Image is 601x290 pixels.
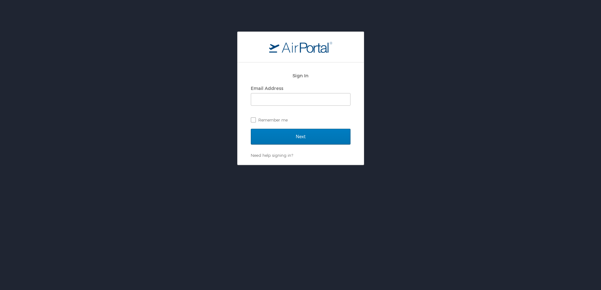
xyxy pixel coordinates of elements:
a: Need help signing in? [251,153,293,158]
h2: Sign In [251,72,351,79]
label: Email Address [251,86,283,91]
img: logo [269,41,332,53]
label: Remember me [251,115,351,125]
input: Next [251,129,351,145]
